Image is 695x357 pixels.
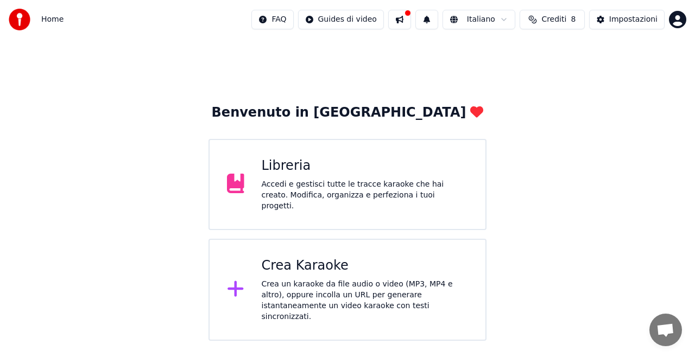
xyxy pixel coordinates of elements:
[609,14,658,25] div: Impostazioni
[298,10,384,29] button: Guides di video
[262,157,469,175] div: Libreria
[41,14,64,25] nav: breadcrumb
[262,179,469,212] div: Accedi e gestisci tutte le tracce karaoke che hai creato. Modifica, organizza e perfeziona i tuoi...
[541,14,566,25] span: Crediti
[589,10,665,29] button: Impostazioni
[9,9,30,30] img: youka
[571,14,576,25] span: 8
[262,279,469,322] div: Crea un karaoke da file audio o video (MP3, MP4 e altro), oppure incolla un URL per generare ista...
[251,10,293,29] button: FAQ
[262,257,469,275] div: Crea Karaoke
[649,314,682,346] a: Aprire la chat
[41,14,64,25] span: Home
[520,10,585,29] button: Crediti8
[212,104,484,122] div: Benvenuto in [GEOGRAPHIC_DATA]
